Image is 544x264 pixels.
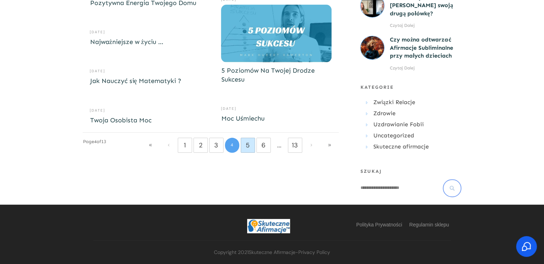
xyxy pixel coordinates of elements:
[90,108,105,113] span: [DATE]
[390,65,415,70] a: Czytaj Dalej
[221,114,265,122] a: Moc Uśmiechu
[90,116,152,124] a: Twoja Osobista Moc
[373,131,414,140] a: Uncategorized
[94,248,451,257] p: Copyright 2021 -
[373,98,415,107] a: Związki Relacje
[90,69,105,73] span: [DATE]
[373,109,396,118] a: Zdrowie
[272,138,286,153] p: ...
[94,139,97,144] span: 4
[249,249,295,255] span: Skuteczne Afirmacje
[390,23,415,28] a: Czytaj Dalej
[221,5,332,62] a: 5 Poziomów Na Twojej Drodze Sukcesu
[361,84,461,91] h6: KATEGORIE
[90,77,181,85] a: Jak Nauczyć się Matematyki ?
[221,67,315,83] a: 5 Poziomów Na Twojej Drodze Sukcesu
[210,140,223,151] a: 3
[225,138,239,153] p: 4
[83,136,106,155] p: Page of
[241,140,255,151] a: 5
[221,106,236,111] span: [DATE]
[101,139,106,144] span: 13
[373,142,429,151] a: Skuteczne afirmacje
[178,140,192,151] a: 1
[288,140,302,151] a: 13
[361,168,461,175] h6: SZUKAJ
[373,120,424,129] a: Uzdrawianie Fobii
[356,220,402,230] a: Polityka Prywatności
[390,36,453,59] a: Czy można odtwarzać Afirmacje Subliminalne przy małych dzieciach
[90,38,163,46] a: Najważniejsze w życiu …
[194,140,207,151] a: 2
[409,220,449,230] a: Regulamin sklepu
[298,249,330,255] a: Privacy Policy
[90,30,105,34] span: [DATE]
[257,140,270,151] a: 6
